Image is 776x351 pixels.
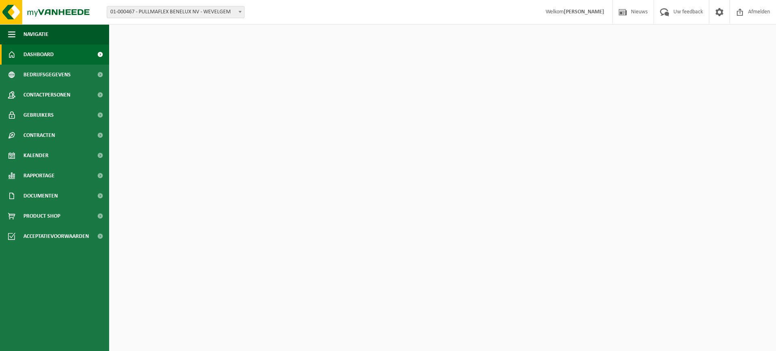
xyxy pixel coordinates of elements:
span: Contracten [23,125,55,145]
span: Gebruikers [23,105,54,125]
span: Acceptatievoorwaarden [23,226,89,246]
span: Bedrijfsgegevens [23,65,71,85]
strong: [PERSON_NAME] [564,9,604,15]
span: Navigatie [23,24,48,44]
span: 01-000467 - PULLMAFLEX BENELUX NV - WEVELGEM [107,6,244,18]
span: Kalender [23,145,48,166]
span: Contactpersonen [23,85,70,105]
span: 01-000467 - PULLMAFLEX BENELUX NV - WEVELGEM [107,6,245,18]
span: Documenten [23,186,58,206]
span: Rapportage [23,166,55,186]
span: Dashboard [23,44,54,65]
span: Product Shop [23,206,60,226]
